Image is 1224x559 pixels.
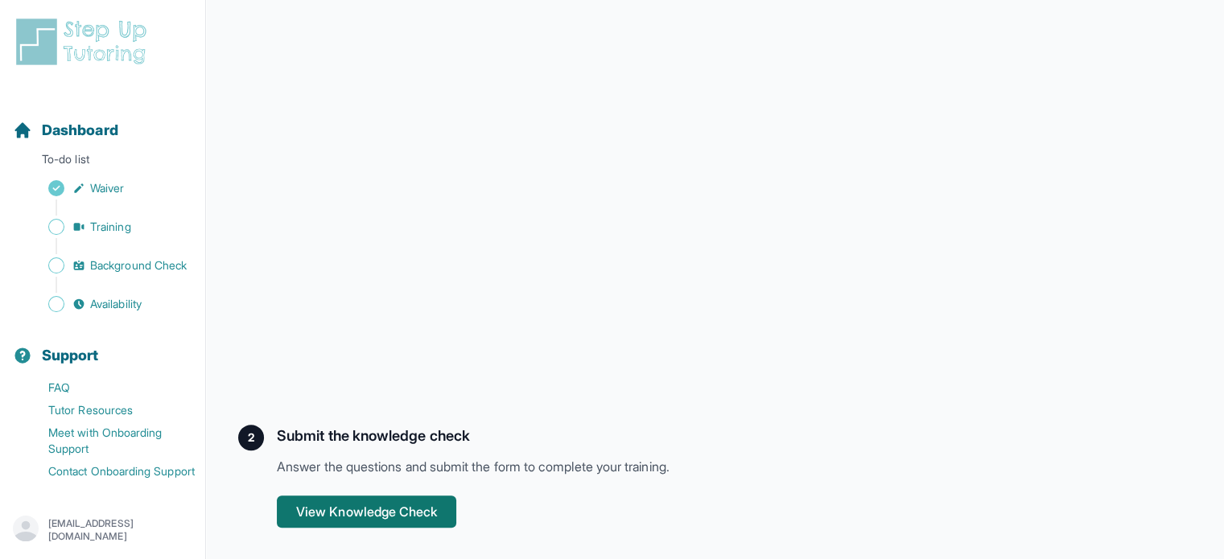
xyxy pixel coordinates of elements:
a: View Knowledge Check [277,504,456,520]
span: Training [90,219,131,235]
span: Background Check [90,257,187,273]
img: logo [13,16,156,68]
a: Meet with Onboarding Support [13,421,205,460]
a: Background Check [13,254,205,277]
p: To-do list [6,151,199,174]
a: Dashboard [13,119,118,142]
a: Waiver [13,177,205,199]
p: Answer the questions and submit the form to complete your training. [277,457,1165,476]
button: View Knowledge Check [277,495,456,528]
button: Dashboard [6,93,199,148]
a: Contact Onboarding Support [13,460,205,483]
a: FAQ [13,376,205,399]
button: [EMAIL_ADDRESS][DOMAIN_NAME] [13,516,192,545]
span: Dashboard [42,119,118,142]
button: Support [6,319,199,373]
a: Tutor Resources [13,399,205,421]
span: Waiver [90,180,124,196]
a: Training [13,216,205,238]
h2: Submit the knowledge check [277,425,1165,447]
a: Availability [13,293,205,315]
span: Availability [90,296,142,312]
p: [EMAIL_ADDRESS][DOMAIN_NAME] [48,517,192,543]
span: Support [42,344,99,367]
